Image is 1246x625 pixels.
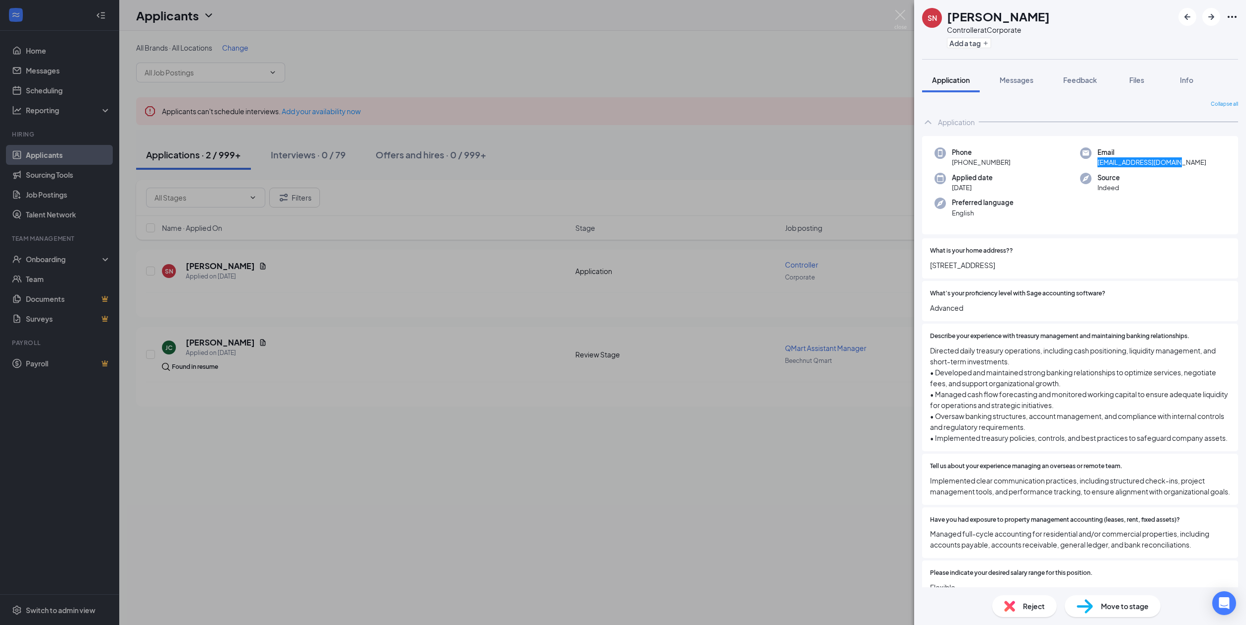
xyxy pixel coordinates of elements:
span: [PHONE_NUMBER] [952,157,1011,167]
span: What is your home address?? [930,246,1013,256]
span: Managed full-cycle accounting for residential and/or commercial properties, including accounts pa... [930,528,1230,550]
span: Advanced [930,302,1230,313]
span: Source [1097,173,1120,183]
svg: ArrowRight [1205,11,1217,23]
span: Phone [952,147,1011,157]
div: Controller at Corporate [947,25,1050,35]
span: Application [932,75,970,84]
span: Preferred language [952,198,1013,208]
span: Directed daily treasury operations, including cash positioning, liquidity management, and short-t... [930,345,1230,443]
span: Indeed [1097,183,1120,193]
h1: [PERSON_NAME] [947,8,1050,25]
span: What’s your proficiency level with Sage accounting software? [930,289,1105,298]
span: English [952,208,1013,218]
span: Please indicate your desired salary range for this position. [930,568,1092,578]
span: Messages [1000,75,1033,84]
span: [STREET_ADDRESS] [930,260,1230,271]
span: Info [1180,75,1193,84]
span: Email [1097,147,1206,157]
span: Reject [1023,601,1045,612]
svg: ArrowLeftNew [1181,11,1193,23]
span: Applied date [952,173,993,183]
svg: Ellipses [1226,11,1238,23]
span: Tell us about your experience managing an overseas or remote team. [930,462,1122,471]
button: PlusAdd a tag [947,38,991,48]
span: Collapse all [1211,100,1238,108]
div: Open Intercom Messenger [1212,591,1236,615]
span: Move to stage [1101,601,1149,612]
button: ArrowRight [1202,8,1220,26]
span: Have you had exposure to property management accounting (leases, rent, fixed assets)? [930,515,1180,525]
span: Files [1129,75,1144,84]
button: ArrowLeftNew [1178,8,1196,26]
span: Describe your experience with treasury management and maintaining banking relationships. [930,332,1189,341]
span: Flexible [930,582,1230,593]
span: [DATE] [952,183,993,193]
div: Application [938,117,975,127]
div: SN [928,13,937,23]
span: Implemented clear communication practices, including structured check-ins, project management too... [930,475,1230,497]
svg: ChevronUp [922,116,934,128]
span: Feedback [1063,75,1097,84]
svg: Plus [983,40,989,46]
span: [EMAIL_ADDRESS][DOMAIN_NAME] [1097,157,1206,167]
